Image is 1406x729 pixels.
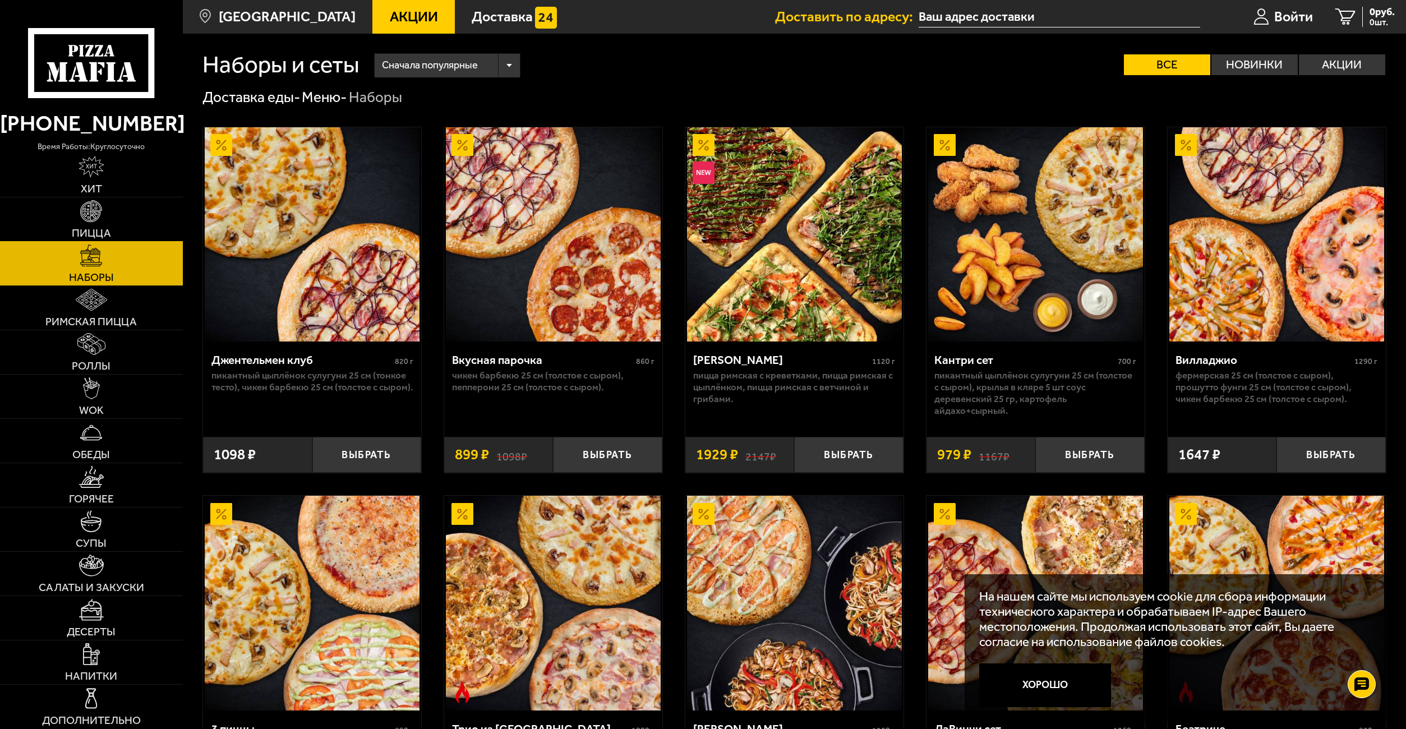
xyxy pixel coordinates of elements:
button: Выбрать [1276,437,1385,473]
img: Акционный [210,503,232,525]
img: Акционный [451,503,473,525]
img: Акционный [934,134,956,156]
a: АкционныйДжентельмен клуб [203,127,421,342]
span: Горячее [69,493,114,505]
a: АкционныйВилладжио [1168,127,1386,342]
a: АкционныйОстрое блюдоТрио из Рио [444,496,662,710]
span: 0 руб. [1370,7,1395,17]
span: Роллы [72,361,110,372]
a: АкционныйОстрое блюдоБеатриче [1168,496,1386,710]
span: 1290 г [1354,357,1377,366]
label: Все [1124,54,1210,75]
a: Акционный3 пиццы [203,496,421,710]
span: 1647 ₽ [1178,447,1220,462]
a: АкционныйВкусная парочка [444,127,662,342]
span: Доставить по адресу: [775,10,919,24]
span: 1120 г [872,357,895,366]
div: Вилладжио [1175,353,1352,367]
s: 1098 ₽ [496,447,527,462]
span: 860 г [636,357,654,366]
span: Супы [76,538,107,549]
span: Сначала популярные [382,52,478,80]
span: 1929 ₽ [696,447,738,462]
span: 1098 ₽ [214,447,256,462]
img: Кантри сет [928,127,1143,342]
label: Новинки [1211,54,1298,75]
span: Римская пицца [45,316,137,327]
button: Выбрать [794,437,903,473]
img: Акционный [451,134,473,156]
span: 0 шт. [1370,18,1395,27]
img: Новинка [693,162,714,183]
button: Выбрать [1035,437,1144,473]
img: Вкусная парочка [446,127,661,342]
p: На нашем сайте мы используем cookie для сбора информации технического характера и обрабатываем IP... [979,589,1365,649]
img: Акционный [210,134,232,156]
span: WOK [79,405,104,416]
span: Десерты [67,626,116,638]
span: Обеды [72,449,110,460]
a: АкционныйДаВинчи сет [926,496,1145,710]
img: Акционный [1175,134,1197,156]
s: 2147 ₽ [745,447,776,462]
span: 979 ₽ [937,447,971,462]
span: 700 г [1118,357,1136,366]
img: Акционный [693,134,714,156]
img: 15daf4d41897b9f0e9f617042186c801.svg [535,7,557,29]
p: Чикен Барбекю 25 см (толстое с сыром), Пепперони 25 см (толстое с сыром). [452,370,654,393]
img: Вилладжио [1169,127,1384,342]
span: Салаты и закуски [39,582,144,593]
h1: Наборы и сеты [202,53,359,77]
button: Выбрать [553,437,662,473]
div: Наборы [349,88,402,107]
img: Мама Миа [687,127,902,342]
div: Джентельмен клуб [211,353,392,367]
img: Беатриче [1169,496,1384,710]
img: Трио из Рио [446,496,661,710]
img: Острое блюдо [451,681,473,703]
span: Акции [390,10,438,24]
img: 3 пиццы [205,496,420,710]
span: Доставка [472,10,533,24]
label: Акции [1299,54,1385,75]
span: 820 г [395,357,413,366]
span: Наборы [69,272,114,283]
span: 899 ₽ [455,447,489,462]
p: Пикантный цыплёнок сулугуни 25 см (толстое с сыром), крылья в кляре 5 шт соус деревенский 25 гр, ... [934,370,1136,417]
button: Выбрать [312,437,421,473]
s: 1167 ₽ [979,447,1009,462]
input: Ваш адрес доставки [919,7,1200,27]
img: Акционный [693,503,714,525]
div: Вкусная парочка [452,353,633,367]
img: Вилла Капри [687,496,902,710]
p: Фермерская 25 см (толстое с сыром), Прошутто Фунги 25 см (толстое с сыром), Чикен Барбекю 25 см (... [1175,370,1377,405]
div: Кантри сет [934,353,1115,367]
a: АкционныйКантри сет [926,127,1145,342]
span: Напитки [65,671,117,682]
p: Пикантный цыплёнок сулугуни 25 см (тонкое тесто), Чикен Барбекю 25 см (толстое с сыром). [211,370,413,393]
a: АкционныйНовинкаМама Миа [685,127,903,342]
img: Акционный [1175,503,1197,525]
p: Пицца Римская с креветками, Пицца Римская с цыплёнком, Пицца Римская с ветчиной и грибами. [693,370,895,405]
a: АкционныйВилла Капри [685,496,903,710]
span: Дополнительно [42,715,141,726]
img: ДаВинчи сет [928,496,1143,710]
button: Хорошо [979,663,1111,707]
img: Акционный [934,503,956,525]
span: Войти [1274,10,1313,24]
a: Меню- [302,89,347,106]
span: Хит [81,183,102,195]
div: [PERSON_NAME] [693,353,869,367]
a: Доставка еды- [202,89,300,106]
img: Джентельмен клуб [205,127,420,342]
span: [GEOGRAPHIC_DATA] [219,10,356,24]
span: Пицца [72,228,111,239]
